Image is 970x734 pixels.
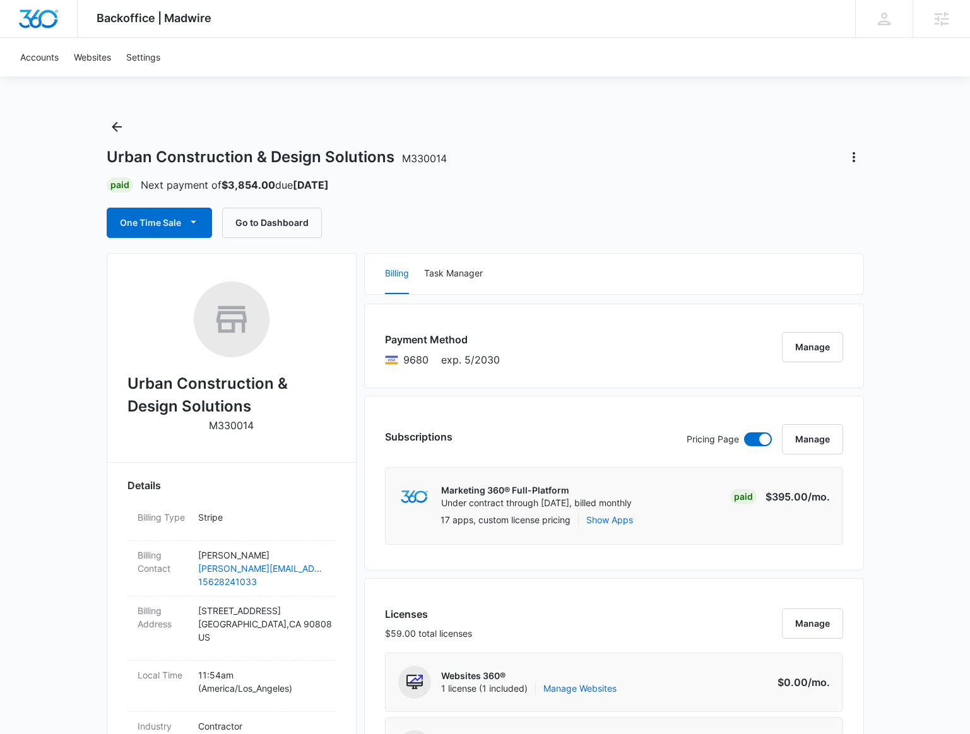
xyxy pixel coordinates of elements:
[107,208,212,238] button: One Time Sale
[424,254,483,294] button: Task Manager
[441,682,617,695] span: 1 license (1 included)
[138,548,188,575] dt: Billing Contact
[441,513,571,526] p: 17 apps, custom license pricing
[127,478,161,493] span: Details
[127,541,336,596] div: Billing Contact[PERSON_NAME][PERSON_NAME][EMAIL_ADDRESS][DOMAIN_NAME]15628241033
[782,608,843,639] button: Manage
[141,177,329,192] p: Next payment of due
[441,484,632,497] p: Marketing 360® Full-Platform
[119,38,168,76] a: Settings
[198,604,326,644] p: [STREET_ADDRESS] [GEOGRAPHIC_DATA] , CA 90808 US
[543,682,617,695] a: Manage Websites
[138,511,188,524] dt: Billing Type
[198,511,326,524] p: Stripe
[127,372,336,418] h2: Urban Construction & Design Solutions
[385,429,452,444] h3: Subscriptions
[808,676,830,689] span: /mo.
[441,497,632,509] p: Under contract through [DATE], billed monthly
[385,332,500,347] h3: Payment Method
[844,147,864,167] button: Actions
[198,562,326,575] a: [PERSON_NAME][EMAIL_ADDRESS][DOMAIN_NAME]
[222,208,322,238] button: Go to Dashboard
[198,575,326,588] a: 15628241033
[13,38,66,76] a: Accounts
[198,548,326,562] p: [PERSON_NAME]
[209,418,254,433] p: M330014
[730,489,757,504] div: Paid
[441,352,500,367] span: exp. 5/2030
[222,179,275,191] strong: $3,854.00
[687,432,739,446] p: Pricing Page
[385,607,472,622] h3: Licenses
[107,177,133,192] div: Paid
[66,38,119,76] a: Websites
[127,596,336,661] div: Billing Address[STREET_ADDRESS][GEOGRAPHIC_DATA],CA 90808US
[402,152,447,165] span: M330014
[808,490,830,503] span: /mo.
[198,668,326,695] p: 11:54am ( America/Los_Angeles )
[401,490,428,504] img: marketing360Logo
[771,675,830,690] p: $0.00
[97,11,211,25] span: Backoffice | Madwire
[107,148,447,167] h1: Urban Construction & Design Solutions
[198,719,326,733] p: Contractor
[782,332,843,362] button: Manage
[782,424,843,454] button: Manage
[766,489,830,504] p: $395.00
[385,627,472,640] p: $59.00 total licenses
[586,513,633,526] button: Show Apps
[127,661,336,712] div: Local Time11:54am (America/Los_Angeles)
[138,719,188,733] dt: Industry
[138,604,188,630] dt: Billing Address
[107,117,127,137] button: Back
[293,179,329,191] strong: [DATE]
[138,668,188,682] dt: Local Time
[403,352,429,367] span: Visa ending with
[127,503,336,541] div: Billing TypeStripe
[441,670,617,682] p: Websites 360®
[385,254,409,294] button: Billing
